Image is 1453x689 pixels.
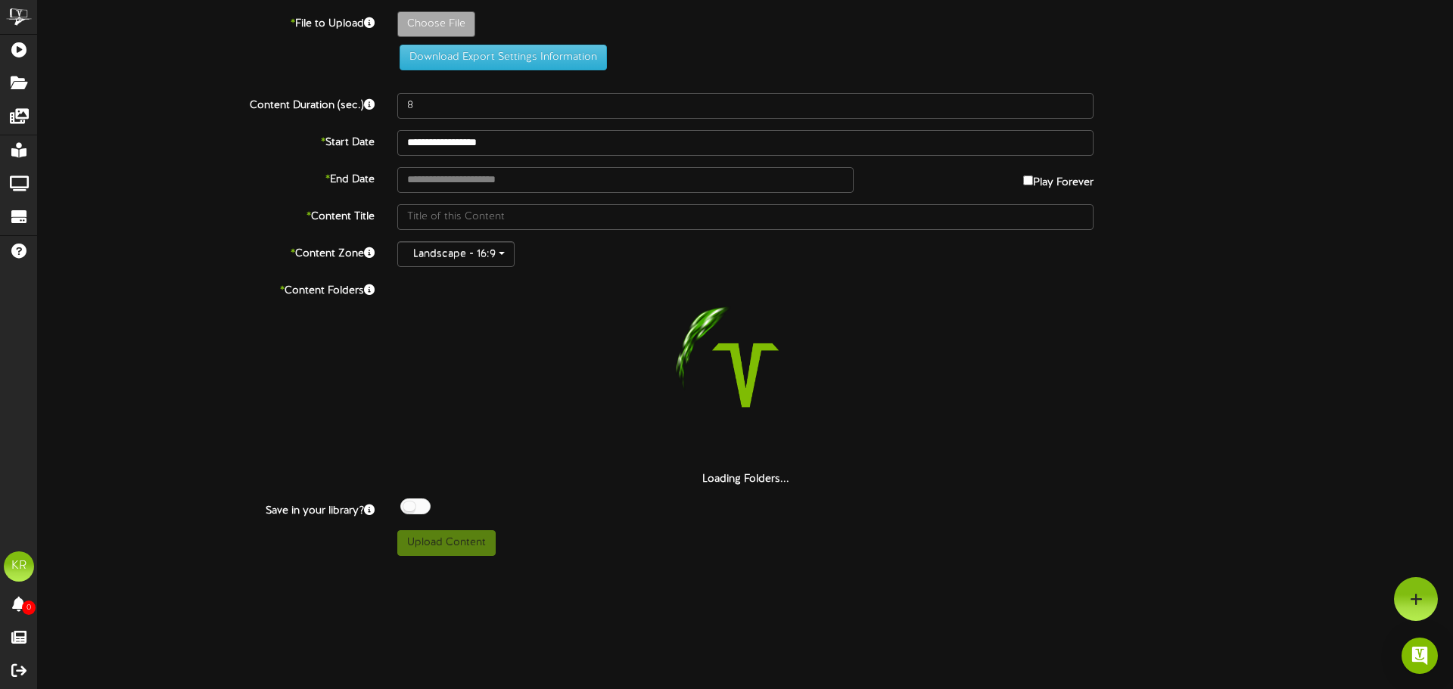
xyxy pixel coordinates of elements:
[26,278,386,299] label: Content Folders
[702,473,789,485] strong: Loading Folders...
[1023,167,1094,191] label: Play Forever
[397,241,515,267] button: Landscape - 16:9
[26,498,386,519] label: Save in your library?
[26,241,386,262] label: Content Zone
[26,167,386,188] label: End Date
[397,530,496,556] button: Upload Content
[649,278,842,472] img: loading-spinner-1.png
[1023,175,1033,185] input: Play Forever
[397,204,1094,230] input: Title of this Content
[1402,638,1438,674] div: Open Intercom Messenger
[26,204,386,225] label: Content Title
[392,51,607,63] a: Download Export Settings Information
[26,11,386,32] label: File to Upload
[400,45,607,70] button: Download Export Settings Information
[26,93,386,113] label: Content Duration (sec.)
[26,130,386,151] label: Start Date
[22,601,36,615] span: 0
[4,551,34,582] div: KR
